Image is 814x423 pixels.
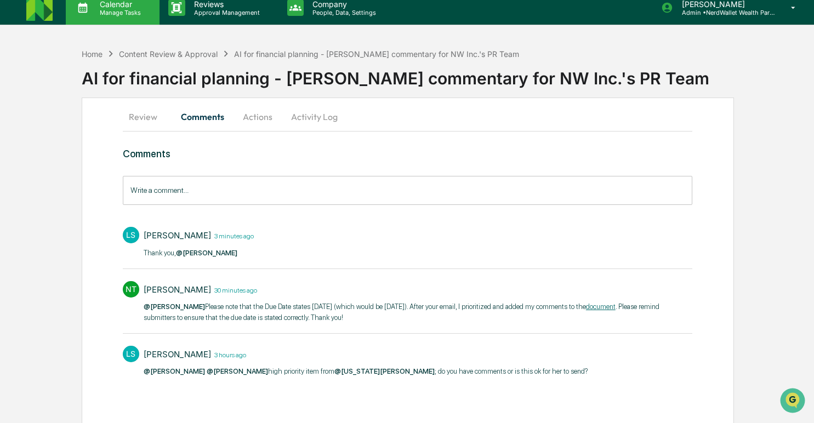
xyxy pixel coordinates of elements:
[123,346,139,362] div: LS
[586,302,616,311] a: document
[7,155,73,174] a: 🔎Data Lookup
[11,23,200,41] p: How can we help?
[234,49,519,59] div: AI for financial planning - [PERSON_NAME] commentary for NW Inc.'s PR Team
[79,139,88,148] div: 🗄️
[233,104,282,130] button: Actions
[144,302,205,311] span: @[PERSON_NAME]
[144,349,211,359] div: [PERSON_NAME]
[22,138,71,149] span: Preclearance
[304,9,382,16] p: People, Data, Settings
[144,367,205,375] span: @[PERSON_NAME]
[172,104,233,130] button: Comments
[144,248,254,259] p: Thank you, ​
[144,284,211,295] div: [PERSON_NAME]
[119,49,218,59] div: Content Review & Approval
[334,367,435,375] span: @[US_STATE][PERSON_NAME]
[207,367,268,375] span: @[PERSON_NAME]
[185,9,265,16] p: Approval Management
[91,9,146,16] p: Manage Tasks
[11,160,20,169] div: 🔎
[75,134,140,153] a: 🗄️Attestations
[109,186,133,194] span: Pylon
[11,139,20,148] div: 🖐️
[144,366,589,377] p: high priority item from ; do you have comments or is this ok for her to send? ​
[282,104,346,130] button: Activity Log
[11,84,31,104] img: 1746055101610-c473b297-6a78-478c-a979-82029cc54cd1
[123,104,693,130] div: secondary tabs example
[211,231,254,240] time: Thursday, August 14, 2025 at 3:36:39 PM
[37,84,180,95] div: Start new chat
[186,87,200,100] button: Start new chat
[90,138,136,149] span: Attestations
[123,104,172,130] button: Review
[77,185,133,194] a: Powered byPylon
[144,301,693,323] p: Please note that the Due Date states [DATE] (which would be [DATE]). After your email, I prioriti...
[82,49,103,59] div: Home
[211,350,246,359] time: Thursday, August 14, 2025 at 1:07:59 PM
[37,95,139,104] div: We're available if you need us!
[7,134,75,153] a: 🖐️Preclearance
[22,159,69,170] span: Data Lookup
[123,148,693,159] h3: Comments
[176,249,237,257] span: @[PERSON_NAME]
[144,230,211,241] div: [PERSON_NAME]
[123,281,139,298] div: NT
[29,50,181,61] input: Clear
[673,9,775,16] p: Admin • NerdWallet Wealth Partners
[123,227,139,243] div: LS
[779,387,809,416] iframe: Open customer support
[211,285,257,294] time: Thursday, August 14, 2025 at 3:09:29 PM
